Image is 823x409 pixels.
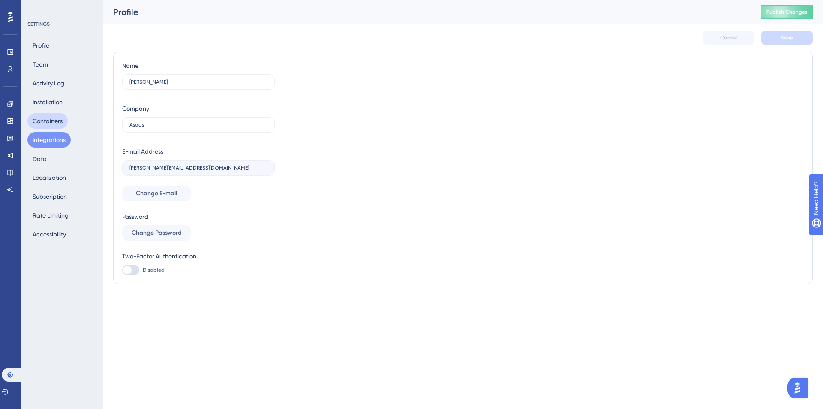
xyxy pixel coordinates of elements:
[27,21,97,27] div: SETTINGS
[27,76,69,91] button: Activity Log
[27,151,52,167] button: Data
[122,103,149,114] div: Company
[129,79,267,85] input: Name Surname
[122,225,191,241] button: Change Password
[122,186,191,201] button: Change E-mail
[129,122,267,128] input: Company Name
[129,165,267,171] input: E-mail Address
[122,212,275,222] div: Password
[27,113,68,129] button: Containers
[27,132,71,148] button: Integrations
[27,38,54,53] button: Profile
[720,34,738,41] span: Cancel
[122,251,275,261] div: Two-Factor Authentication
[27,189,72,204] button: Subscription
[27,227,71,242] button: Accessibility
[761,5,813,19] button: Publish Changes
[143,267,165,273] span: Disabled
[122,61,138,71] div: Name
[27,94,68,110] button: Installation
[761,31,813,45] button: Save
[27,208,74,223] button: Rate Limiting
[20,2,54,12] span: Need Help?
[136,188,177,199] span: Change E-mail
[27,57,53,72] button: Team
[703,31,754,45] button: Cancel
[781,34,793,41] span: Save
[122,146,163,157] div: E-mail Address
[27,170,71,185] button: Localization
[113,6,740,18] div: Profile
[766,9,808,15] span: Publish Changes
[787,375,813,401] iframe: UserGuiding AI Assistant Launcher
[132,228,182,238] span: Change Password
